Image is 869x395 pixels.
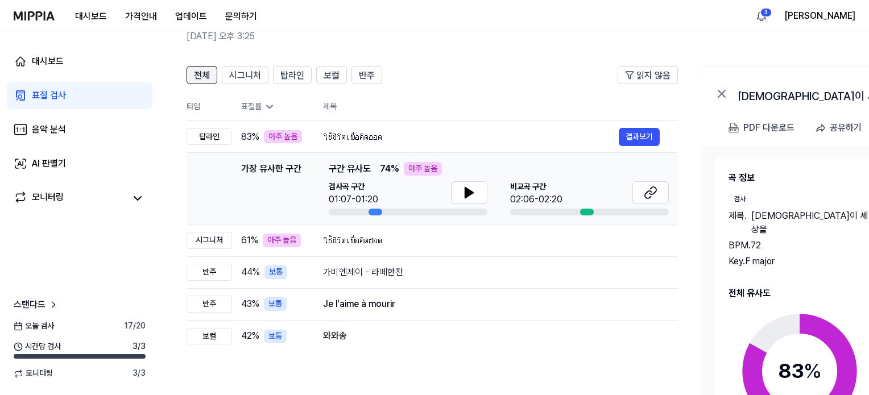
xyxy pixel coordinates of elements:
[329,193,378,206] div: 01:07-01:20
[241,329,259,343] span: 42 %
[729,209,747,236] span: 제목 .
[187,296,232,313] div: 반주
[323,265,660,279] div: 가비엔제이 - 라떼한잔
[351,66,382,84] button: 반주
[755,9,768,23] img: 알림
[316,66,347,84] button: 보컬
[359,69,375,82] span: 반주
[264,265,287,279] div: 보통
[264,330,287,343] div: 보통
[404,162,442,176] div: 아주 높음
[216,5,266,28] button: 문의하기
[323,234,660,247] div: ใช้ชีวิตเพื่อคิดฮอด
[323,297,660,311] div: Je l'aime à mourir
[229,69,261,82] span: 시그니처
[380,162,399,176] span: 74 %
[7,116,152,143] a: 음악 분석
[14,298,45,311] span: 스탠다드
[32,123,66,136] div: 음악 분석
[187,93,232,121] th: 타입
[124,321,146,332] span: 17 / 20
[804,359,822,383] span: %
[7,82,152,109] a: 표절 검사
[187,66,217,84] button: 전체
[222,66,268,84] button: 시그니처
[323,329,660,343] div: 와와송
[187,232,232,249] div: 시그니처
[323,130,619,144] div: ใช้ชีวิตเพื่อคิดฮอด
[166,1,216,32] a: 업데이트
[7,150,152,177] a: AI 판별기
[7,48,152,75] a: 대시보드
[241,234,258,247] span: 61 %
[264,297,287,311] div: 보통
[273,66,312,84] button: 탑라인
[14,368,53,379] span: 모니터링
[241,130,259,144] span: 83 %
[323,93,678,120] th: 제목
[636,69,671,82] span: 읽지 않음
[66,5,116,28] button: 대시보드
[729,123,739,133] img: PDF Download
[752,7,771,25] button: 알림3
[280,69,304,82] span: 탑라인
[32,157,66,171] div: AI 판별기
[329,181,378,193] span: 검사곡 구간
[760,8,772,17] div: 3
[729,194,751,205] div: 검사
[133,341,146,352] span: 3 / 3
[187,30,781,43] h2: [DATE] 오후 3:25
[241,162,301,215] div: 가장 유사한 구간
[830,120,862,135] div: 공유하기
[133,368,146,379] span: 3 / 3
[784,9,855,23] button: [PERSON_NAME]
[116,5,166,28] button: 가격안내
[324,69,340,82] span: 보컬
[194,69,210,82] span: 전체
[726,117,797,139] button: PDF 다운로드
[778,356,822,386] div: 83
[241,265,260,279] span: 44 %
[187,128,232,145] div: 탑라인
[14,298,59,311] a: 스탠다드
[510,193,562,206] div: 02:06-02:20
[264,130,302,144] div: 아주 높음
[32,190,64,206] div: 모니터링
[618,66,678,84] button: 읽지 않음
[743,120,794,135] div: PDF 다운로드
[14,321,54,332] span: 오늘 검사
[263,234,301,247] div: 아주 높음
[14,190,125,206] a: 모니터링
[510,181,562,193] span: 비교곡 구간
[14,11,55,20] img: logo
[187,328,232,345] div: 보컬
[32,89,66,102] div: 표절 검사
[14,341,61,352] span: 시간당 검사
[187,264,232,281] div: 반주
[166,5,216,28] button: 업데이트
[32,55,64,68] div: 대시보드
[241,101,305,113] div: 표절률
[619,128,660,146] button: 결과보기
[241,297,259,311] span: 43 %
[329,162,371,176] span: 구간 유사도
